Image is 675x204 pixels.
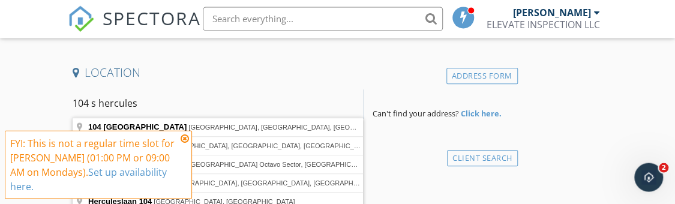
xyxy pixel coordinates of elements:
span: [GEOGRAPHIC_DATA] [103,123,187,132]
div: FYI: This is not a regular time slot for [PERSON_NAME] (01:00 PM or 09:00 AM on Mondays). [10,136,177,194]
span: [GEOGRAPHIC_DATA], [GEOGRAPHIC_DATA], [GEOGRAPHIC_DATA] [159,143,373,150]
h4: Location [73,65,513,81]
span: SPECTORA [103,6,201,31]
div: ELEVATE INSPECTION LLC [487,19,600,31]
span: [GEOGRAPHIC_DATA], [GEOGRAPHIC_DATA], [GEOGRAPHIC_DATA] [188,124,402,131]
iframe: Intercom live chat [634,163,663,192]
input: Address Search [73,89,363,119]
span: 104 [88,123,101,132]
strong: Click here. [461,109,502,119]
a: Set up availability here. [10,166,167,193]
span: Fraccionamiento [GEOGRAPHIC_DATA] Octavo Sector, [GEOGRAPHIC_DATA][PERSON_NAME], [GEOGRAPHIC_DATA] [138,161,500,169]
div: Address Form [446,68,518,85]
span: Can't find your address? [373,109,459,119]
img: The Best Home Inspection Software - Spectora [68,6,94,32]
a: SPECTORA [68,16,201,41]
div: [PERSON_NAME] [513,7,591,19]
span: 2 [659,163,668,173]
div: Client Search [447,151,518,167]
span: [GEOGRAPHIC_DATA], [GEOGRAPHIC_DATA], [GEOGRAPHIC_DATA] [169,180,382,187]
input: Search everything... [203,7,443,31]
